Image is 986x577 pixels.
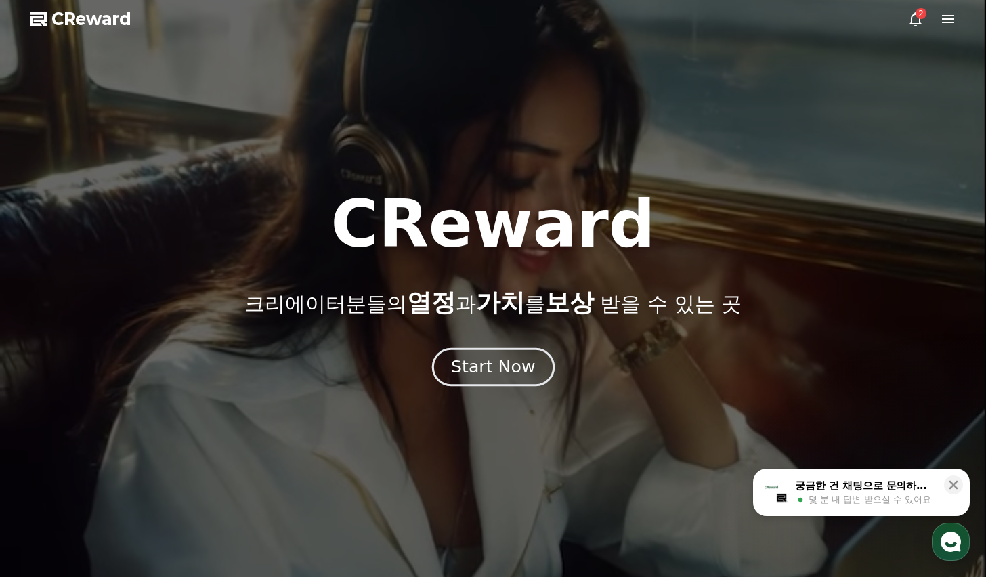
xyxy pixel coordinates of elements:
span: 대화 [124,450,140,461]
span: 홈 [43,450,51,461]
span: 보상 [545,288,594,316]
p: 크리에이터분들의 과 를 받을 수 있는 곳 [244,289,742,316]
div: 2 [916,8,926,19]
button: Start Now [431,348,554,387]
span: 열정 [407,288,456,316]
a: 2 [907,11,924,27]
a: Start Now [435,362,552,375]
span: 설정 [209,450,226,461]
a: 대화 [89,429,175,463]
h1: CReward [330,192,655,257]
a: CReward [30,8,131,30]
div: Start Now [451,356,535,379]
a: 설정 [175,429,260,463]
a: 홈 [4,429,89,463]
span: CReward [51,8,131,30]
span: 가치 [476,288,525,316]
